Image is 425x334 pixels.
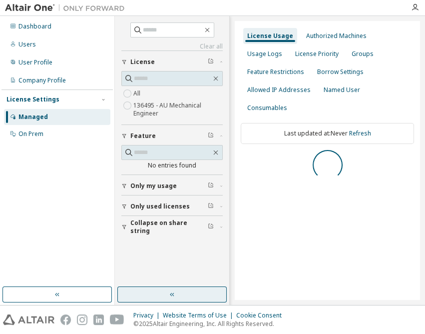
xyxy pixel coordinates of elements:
[352,50,374,58] div: Groups
[121,125,223,147] button: Feature
[247,86,311,94] div: Allowed IP Addresses
[208,202,214,210] span: Clear filter
[247,50,282,58] div: Usage Logs
[5,3,130,13] img: Altair One
[77,314,87,325] img: instagram.svg
[306,32,367,40] div: Authorized Machines
[295,50,339,58] div: License Priority
[130,182,177,190] span: Only my usage
[247,32,293,40] div: License Usage
[18,22,51,30] div: Dashboard
[317,68,364,76] div: Borrow Settings
[18,40,36,48] div: Users
[133,311,163,319] div: Privacy
[247,68,304,76] div: Feature Restrictions
[130,58,155,66] span: License
[247,104,287,112] div: Consumables
[208,58,214,66] span: Clear filter
[3,314,54,325] img: altair_logo.svg
[208,182,214,190] span: Clear filter
[208,223,214,231] span: Clear filter
[121,195,223,217] button: Only used licenses
[6,95,59,103] div: License Settings
[121,216,223,238] button: Collapse on share string
[130,132,156,140] span: Feature
[349,129,371,137] a: Refresh
[121,42,223,50] a: Clear all
[121,175,223,197] button: Only my usage
[236,311,288,319] div: Cookie Consent
[18,130,43,138] div: On Prem
[18,113,48,121] div: Managed
[18,58,52,66] div: User Profile
[60,314,71,325] img: facebook.svg
[110,314,124,325] img: youtube.svg
[208,132,214,140] span: Clear filter
[133,99,223,119] label: 136495 - AU Mechanical Engineer
[130,202,190,210] span: Only used licenses
[241,123,414,144] div: Last updated at: Never
[163,311,236,319] div: Website Terms of Use
[121,51,223,73] button: License
[130,219,208,235] span: Collapse on share string
[93,314,104,325] img: linkedin.svg
[121,161,223,169] div: No entries found
[18,76,66,84] div: Company Profile
[133,87,142,99] label: All
[324,86,360,94] div: Named User
[133,319,288,328] p: © 2025 Altair Engineering, Inc. All Rights Reserved.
